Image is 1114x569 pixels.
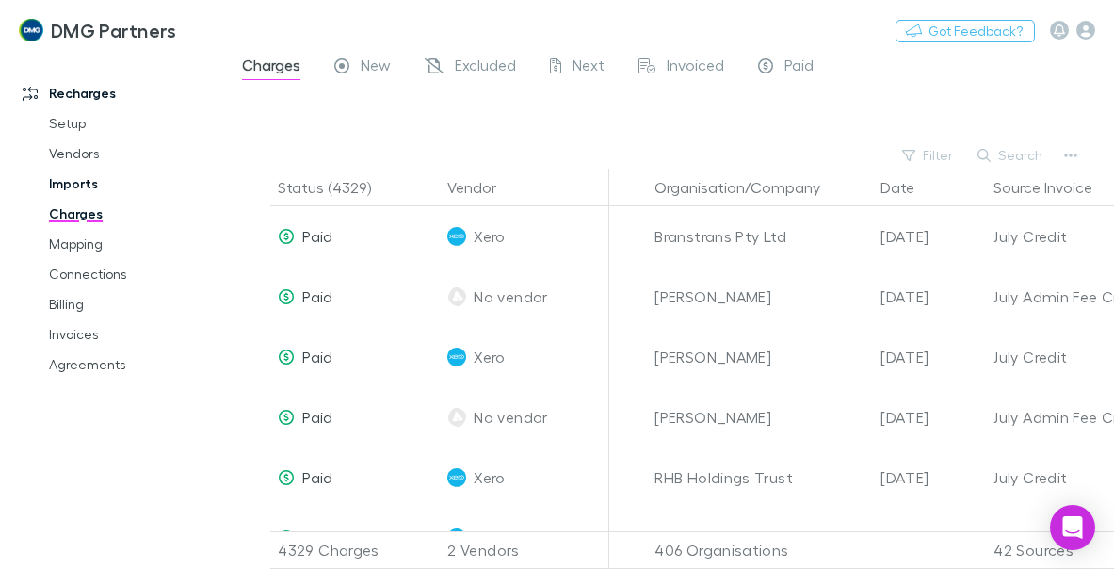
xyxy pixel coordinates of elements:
a: Imports [30,169,235,199]
div: 4329 Charges [270,531,440,569]
span: Xero [474,508,505,568]
img: No vendor's Logo [447,408,466,427]
span: Excluded [455,56,516,80]
img: DMG Partners's Logo [19,19,43,41]
span: Xero [474,327,505,387]
div: [DATE] [873,508,986,568]
span: No vendor [474,387,547,447]
div: [PERSON_NAME] [654,387,865,447]
div: Open Intercom Messenger [1050,505,1095,550]
span: Paid [302,227,332,245]
button: Filter [893,144,964,167]
span: Paid [784,56,814,80]
h3: DMG Partners [51,19,177,41]
a: Recharges [4,78,235,108]
button: Status (4329) [278,169,394,206]
a: Billing [30,289,235,319]
img: Xero's Logo [447,227,466,246]
div: Branstrans Pty Ltd [654,206,865,267]
div: [DATE] [873,327,986,387]
div: [DATE] [873,206,986,267]
button: Vendor [447,169,519,206]
div: 406 Organisations [647,531,873,569]
span: Paid [302,528,332,546]
span: No vendor [474,267,547,327]
div: [DATE] [873,267,986,327]
button: Search [968,144,1054,167]
a: Vendors [30,138,235,169]
span: New [361,56,391,80]
span: Charges [242,56,300,80]
span: Xero [474,206,505,267]
button: Got Feedback? [896,20,1035,42]
a: Mapping [30,229,235,259]
button: Date [880,169,937,206]
a: Invoices [30,319,235,350]
span: Invoiced [667,56,724,80]
img: Xero's Logo [447,528,466,547]
a: Setup [30,108,235,138]
div: [PERSON_NAME] & [PERSON_NAME] [654,508,865,568]
span: Paid [302,348,332,366]
span: Paid [302,468,332,486]
div: [PERSON_NAME] [654,327,865,387]
span: Paid [302,287,332,305]
a: Agreements [30,350,235,380]
span: Next [573,56,605,80]
img: Xero's Logo [447,468,466,487]
a: Connections [30,259,235,289]
div: RHB Holdings Trust [654,447,865,508]
span: Xero [474,447,505,508]
span: Paid [302,408,332,426]
img: Xero's Logo [447,348,466,366]
a: DMG Partners [8,8,187,53]
div: [DATE] [873,387,986,447]
div: 2 Vendors [440,531,609,569]
button: Organisation/Company [654,169,843,206]
div: [DATE] [873,447,986,508]
img: No vendor's Logo [447,287,466,306]
a: Charges [30,199,235,229]
div: [PERSON_NAME] [654,267,865,327]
